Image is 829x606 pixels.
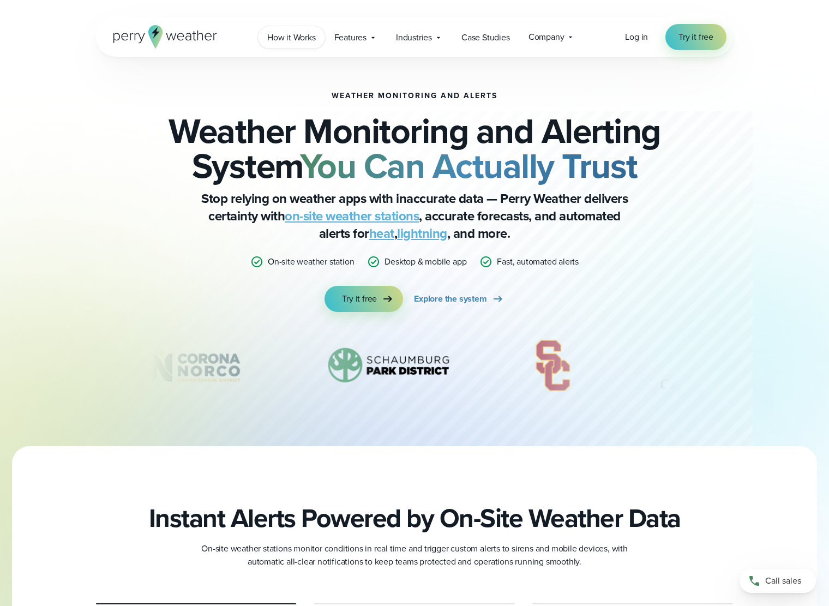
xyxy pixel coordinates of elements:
span: Explore the system [414,292,486,305]
img: Corona-Norco-Unified-School-District.svg [105,338,260,393]
div: 9 of 12 [519,338,586,393]
a: How it Works [258,26,325,49]
strong: You Can Actually Trust [300,140,638,191]
a: Explore the system [414,286,504,312]
a: on-site weather stations [285,206,419,226]
img: University-of-Southern-California-USC.svg [519,338,586,393]
a: Try it free [325,286,403,312]
span: Industries [396,31,432,44]
img: Schaumburg-Park-District-1.svg [312,338,467,393]
p: On-site weather station [268,255,354,268]
span: Case Studies [461,31,510,44]
a: heat [369,224,394,243]
div: slideshow [151,338,678,398]
div: 7 of 12 [105,338,260,393]
span: Features [334,31,367,44]
span: Company [528,31,564,44]
h2: Weather Monitoring and Alerting System [151,113,678,183]
span: Try it free [678,31,713,44]
a: lightning [397,224,447,243]
p: Desktop & mobile app [385,255,466,268]
a: Call sales [740,569,816,593]
a: Try it free [665,24,726,50]
div: 8 of 12 [312,338,467,393]
p: Fast, automated alerts [497,255,579,268]
span: Log in [625,31,648,43]
p: On-site weather stations monitor conditions in real time and trigger custom alerts to sirens and ... [196,542,633,568]
h2: Instant Alerts Powered by On-Site Weather Data [149,503,681,533]
div: 10 of 12 [639,338,738,393]
span: How it Works [267,31,316,44]
img: Cabot-Citrus-Farms.svg [639,338,738,393]
h1: Weather Monitoring and Alerts [332,92,497,100]
a: Log in [625,31,648,44]
a: Case Studies [452,26,519,49]
span: Call sales [765,574,801,587]
span: Try it free [342,292,377,305]
p: Stop relying on weather apps with inaccurate data — Perry Weather delivers certainty with , accur... [196,190,633,242]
